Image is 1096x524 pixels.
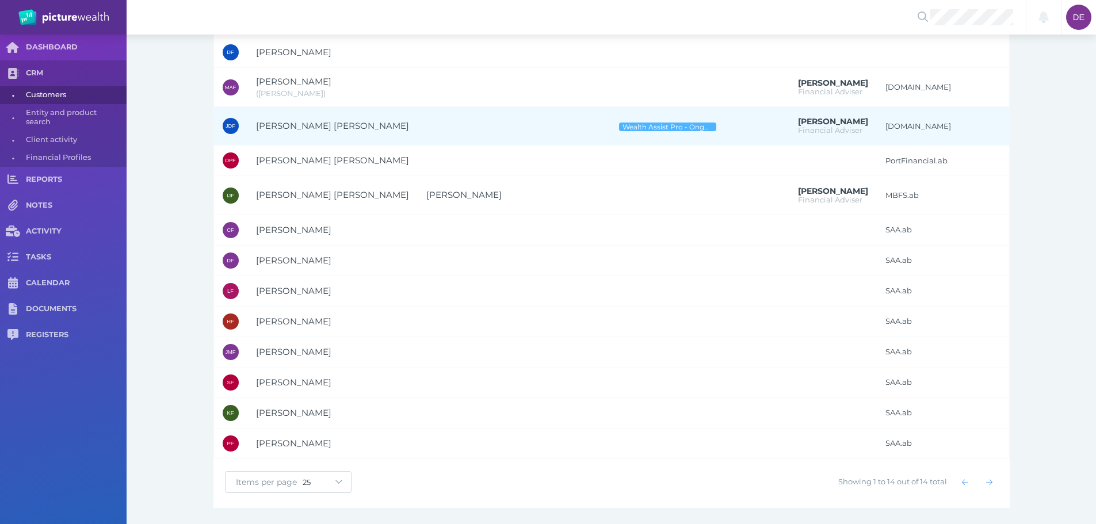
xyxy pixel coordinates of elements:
[227,258,234,263] span: DF
[885,408,954,418] span: SAA.ab
[26,68,127,78] span: CRM
[226,123,235,129] span: JDF
[226,477,303,487] span: Items per page
[256,316,331,327] span: Haydn Ferguson
[256,47,331,58] span: Damon Ferguson
[885,82,954,92] span: [DOMAIN_NAME]
[885,225,954,235] span: SAA.ab
[256,224,331,235] span: Craig Ferguson
[223,374,239,391] div: Sarah Ferguson
[26,104,123,131] span: Entity and product search
[227,288,234,294] span: LF
[256,407,331,418] span: Kirra Ferguson
[223,435,239,452] div: Phillip Ferguson
[26,227,127,236] span: ACTIVITY
[26,278,127,288] span: CALENDAR
[798,186,868,196] span: Jonathon Martino
[26,330,127,340] span: REGISTERS
[227,319,234,324] span: HF
[885,347,954,357] span: SAA.ab
[885,156,954,166] span: PortFinancial.ab
[957,473,974,491] button: Show previous page
[26,86,123,104] span: Customers
[26,43,127,52] span: DASHBOARD
[885,190,954,200] span: MBFS.ab
[225,349,235,355] span: JMF
[885,438,954,448] span: SAA.ab
[798,195,862,204] span: Financial Adviser
[227,380,234,385] span: SF
[223,188,239,204] div: Ian John Ferguson
[223,79,239,95] div: Margaret Anne Ferguson
[256,189,409,200] span: Ian John Ferguson
[227,441,234,446] span: PF
[225,158,236,163] span: DPF
[225,85,236,90] span: MAF
[227,410,234,416] span: KF
[26,175,127,185] span: REPORTS
[256,377,331,388] span: Sarah Ferguson
[885,377,954,387] span: SAA.ab
[256,89,326,98] span: Margie
[227,193,234,198] span: IJF
[18,9,109,25] img: PW
[885,286,954,296] span: SAA.ab
[798,78,868,88] span: Jonathon Martino
[223,405,239,421] div: Kirra Ferguson
[885,255,954,265] span: SAA.ab
[26,201,127,211] span: NOTES
[256,155,409,166] span: Diane Patricia Ferguson
[227,49,234,55] span: DF
[26,253,127,262] span: TASKS
[885,121,954,131] span: [DOMAIN_NAME]
[1073,13,1084,22] span: DE
[256,346,331,357] span: Justin Marsh Ferguson
[622,123,714,131] span: Wealth Assist Pro - Ongoing
[426,189,502,200] span: Maria Janice Ferguson
[256,255,331,266] span: Dale Ferguson
[227,227,234,233] span: CF
[26,149,123,167] span: Financial Profiles
[223,44,239,60] div: Damon Ferguson
[223,118,239,134] div: Jeffrey David Ferguson
[981,473,998,491] button: Show next page
[26,304,127,314] span: DOCUMENTS
[798,116,868,127] span: Peter McDonald
[223,222,239,238] div: Craig Ferguson
[798,87,862,96] span: Financial Adviser
[223,253,239,269] div: Dale Ferguson
[256,120,409,131] span: Jeffrey David Ferguson
[223,283,239,299] div: Lisa Ferguson
[26,131,123,149] span: Client activity
[838,477,947,486] span: Showing 1 to 14 out of 14 total
[256,285,331,296] span: Lisa Ferguson
[256,76,331,87] span: Margaret Anne Ferguson
[223,152,239,169] div: Diane Patricia Ferguson
[256,438,331,449] span: Phillip Ferguson
[223,313,239,330] div: Haydn Ferguson
[223,344,239,360] div: Justin Marsh Ferguson
[1066,5,1091,30] div: Darcie Ercegovich
[798,125,862,135] span: Financial Adviser
[885,316,954,326] span: SAA.ab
